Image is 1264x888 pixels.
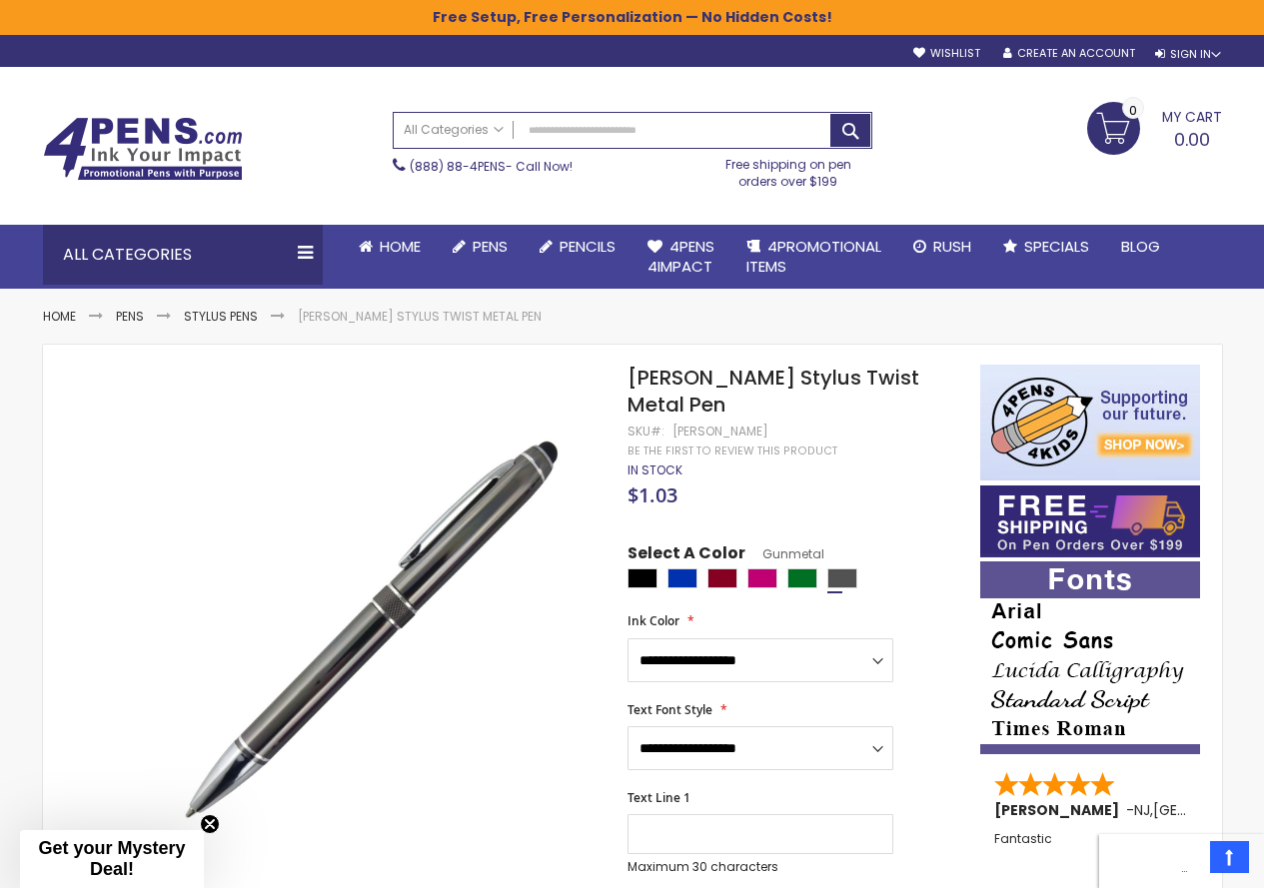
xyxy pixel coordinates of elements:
[897,225,987,269] a: Rush
[116,308,144,325] a: Pens
[827,568,857,588] div: Gunmetal
[987,225,1105,269] a: Specials
[20,830,204,888] div: Get your Mystery Deal!Close teaser
[404,122,504,138] span: All Categories
[628,568,657,588] div: Black
[994,832,1188,875] div: Fantastic
[628,542,745,569] span: Select A Color
[473,236,508,257] span: Pens
[1099,834,1264,888] iframe: Google Customer Reviews
[628,481,677,508] span: $1.03
[43,308,76,325] a: Home
[394,113,514,146] a: All Categories
[380,236,421,257] span: Home
[730,225,897,290] a: 4PROMOTIONALITEMS
[1003,46,1135,61] a: Create an Account
[437,225,524,269] a: Pens
[628,364,919,419] span: [PERSON_NAME] Stylus Twist Metal Pen
[628,462,682,478] div: Availability
[980,365,1200,480] img: 4pens 4 kids
[628,859,893,875] p: Maximum 30 characters
[410,158,506,175] a: (888) 88-4PENS
[647,236,714,277] span: 4Pens 4impact
[707,568,737,588] div: Burgundy
[746,236,881,277] span: 4PROMOTIONAL ITEMS
[298,309,542,325] li: [PERSON_NAME] Stylus Twist Metal Pen
[980,561,1200,754] img: font-personalization-examples
[628,789,690,806] span: Text Line 1
[628,612,679,629] span: Ink Color
[672,424,768,440] div: [PERSON_NAME]
[745,545,824,562] span: Gunmetal
[1134,800,1150,820] span: NJ
[184,308,258,325] a: Stylus Pens
[704,149,872,189] div: Free shipping on pen orders over $199
[200,814,220,834] button: Close teaser
[980,485,1200,557] img: Free shipping on orders over $199
[628,423,664,440] strong: SKU
[560,236,616,257] span: Pencils
[524,225,632,269] a: Pencils
[38,838,185,879] span: Get your Mystery Deal!
[145,394,602,850] img: colter_side_gumetal_1.jpg
[747,568,777,588] div: Fushia
[1174,127,1210,152] span: 0.00
[667,568,697,588] div: Blue
[1129,101,1137,120] span: 0
[1155,47,1221,62] div: Sign In
[632,225,730,290] a: 4Pens4impact
[1024,236,1089,257] span: Specials
[628,461,682,478] span: In stock
[410,158,573,175] span: - Call Now!
[1121,236,1160,257] span: Blog
[343,225,437,269] a: Home
[43,225,323,285] div: All Categories
[933,236,971,257] span: Rush
[994,800,1126,820] span: [PERSON_NAME]
[43,117,243,181] img: 4Pens Custom Pens and Promotional Products
[1087,102,1222,152] a: 0.00 0
[913,46,980,61] a: Wishlist
[628,444,837,458] a: Be the first to review this product
[1105,225,1176,269] a: Blog
[787,568,817,588] div: Green
[628,701,712,718] span: Text Font Style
